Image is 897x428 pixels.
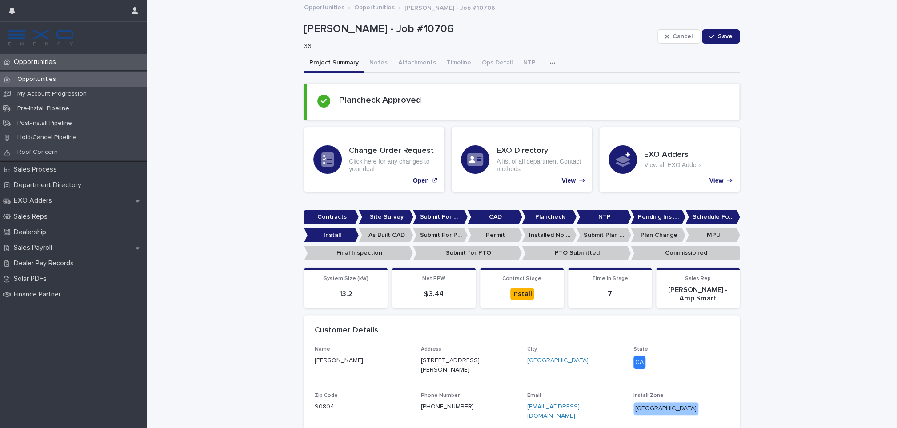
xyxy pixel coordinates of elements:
[527,347,537,352] span: City
[631,228,685,243] p: Plan Change
[497,146,583,156] h3: EXO Directory
[577,228,631,243] p: Submit Plan Change
[633,347,648,352] span: State
[577,210,631,224] p: NTP
[592,276,628,281] span: Time In Stage
[10,275,54,283] p: Solar PDFs
[404,2,495,12] p: [PERSON_NAME] - Job #10706
[304,228,359,243] p: Install
[657,29,700,44] button: Cancel
[561,177,576,184] p: View
[10,148,65,156] p: Roof Concern
[304,127,444,192] a: Open
[10,120,79,127] p: Post-Install Pipeline
[702,29,740,44] button: Save
[661,286,734,303] p: [PERSON_NAME] - Amp Smart
[527,356,589,365] a: [GEOGRAPHIC_DATA]
[421,393,460,398] span: Phone Number
[10,290,68,299] p: Finance Partner
[518,54,541,73] button: NTP
[10,212,55,221] p: Sales Reps
[304,43,650,50] p: 36
[397,290,470,298] p: $ 3.44
[10,165,64,174] p: Sales Process
[393,54,441,73] button: Attachments
[304,210,359,224] p: Contracts
[315,347,330,352] span: Name
[304,23,654,36] p: [PERSON_NAME] - Job #10706
[10,58,63,66] p: Opportunities
[304,54,364,73] button: Project Summary
[468,210,522,224] p: CAD
[304,246,413,260] p: Final Inspection
[421,404,474,410] a: [PHONE_NUMBER]
[441,54,477,73] button: Timeline
[633,402,698,415] div: [GEOGRAPHIC_DATA]
[522,210,577,224] p: Plancheck
[10,244,59,252] p: Sales Payroll
[633,393,664,398] span: Install Zone
[10,90,94,98] p: My Account Progression
[413,228,468,243] p: Submit For Permit
[10,76,63,83] p: Opportunities
[10,105,76,112] p: Pre-Install Pipeline
[315,402,410,412] p: 90804
[10,134,84,141] p: Hold/Cancel Pipeline
[324,276,368,281] span: System Size (kW)
[502,276,541,281] span: Contract Stage
[339,95,421,105] h2: Plancheck Approved
[422,276,445,281] span: Net PPW
[477,54,518,73] button: Ops Detail
[718,33,733,40] span: Save
[413,246,522,260] p: Submit for PTO
[673,33,693,40] span: Cancel
[421,347,441,352] span: Address
[631,246,740,260] p: Commissioned
[10,259,81,268] p: Dealer Pay Records
[413,177,429,184] p: Open
[573,290,646,298] p: 7
[7,29,75,47] img: FKS5r6ZBThi8E5hshIGi
[468,228,522,243] p: Permit
[644,150,701,160] h3: EXO Adders
[497,158,583,173] p: A list of all department Contact methods
[10,196,59,205] p: EXO Adders
[685,228,740,243] p: MPU
[359,210,413,224] p: Site Survey
[364,54,393,73] button: Notes
[522,228,577,243] p: Installed No Permit
[354,2,395,12] a: Opportunities
[359,228,413,243] p: As Built CAD
[522,246,631,260] p: PTO Submitted
[315,393,338,398] span: Zip Code
[421,356,495,375] p: [STREET_ADDRESS][PERSON_NAME]
[315,326,378,336] h2: Customer Details
[685,276,711,281] span: Sales Rep
[10,228,53,236] p: Dealership
[309,290,382,298] p: 13.2
[631,210,685,224] p: Pending Install Task
[452,127,592,192] a: View
[10,181,88,189] p: Department Directory
[510,288,534,300] div: Install
[527,404,580,419] a: [EMAIL_ADDRESS][DOMAIN_NAME]
[349,146,435,156] h3: Change Order Request
[315,356,410,365] p: [PERSON_NAME]
[709,177,723,184] p: View
[599,127,740,192] a: View
[527,393,541,398] span: Email
[633,356,645,369] div: CA
[685,210,740,224] p: Schedule For Install
[413,210,468,224] p: Submit For CAD
[644,161,701,169] p: View all EXO Adders
[349,158,435,173] p: Click here for any changes to your deal
[304,2,344,12] a: Opportunities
